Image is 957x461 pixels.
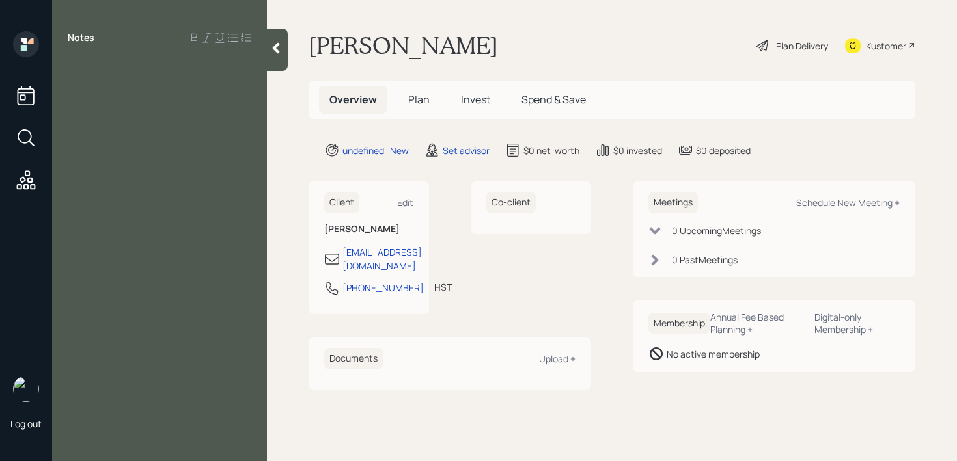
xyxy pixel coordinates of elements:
[10,417,42,430] div: Log out
[648,192,698,213] h6: Meetings
[696,144,751,157] div: $0 deposited
[342,245,422,272] div: [EMAIL_ADDRESS][DOMAIN_NAME]
[324,348,383,369] h6: Documents
[397,196,413,209] div: Edit
[523,144,579,157] div: $0 net-worth
[672,224,761,237] div: 0 Upcoming Meeting s
[13,376,39,402] img: retirable_logo.png
[521,92,586,107] span: Spend & Save
[68,31,94,44] label: Notes
[443,144,490,157] div: Set advisor
[329,92,377,107] span: Overview
[342,281,424,295] div: [PHONE_NUMBER]
[486,192,536,213] h6: Co-client
[309,31,498,60] h1: [PERSON_NAME]
[796,196,900,209] div: Schedule New Meeting +
[324,192,359,213] h6: Client
[667,347,760,361] div: No active membership
[866,39,906,53] div: Kustomer
[814,311,900,336] div: Digital-only Membership +
[672,253,738,267] div: 0 Past Meeting s
[461,92,490,107] span: Invest
[324,224,413,235] h6: [PERSON_NAME]
[613,144,662,157] div: $0 invested
[776,39,828,53] div: Plan Delivery
[408,92,430,107] span: Plan
[434,280,452,294] div: HST
[648,313,710,334] h6: Membership
[539,352,576,365] div: Upload +
[710,311,804,336] div: Annual Fee Based Planning +
[342,144,409,157] div: undefined · New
